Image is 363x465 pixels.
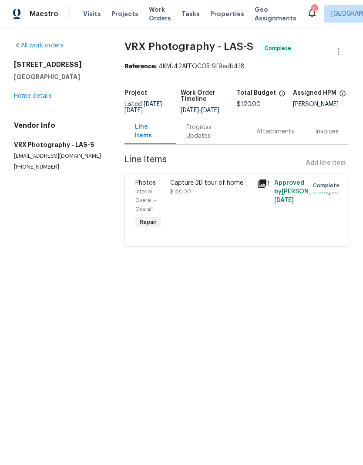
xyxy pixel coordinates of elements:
[135,180,156,186] span: Photos
[14,73,104,81] h5: [GEOGRAPHIC_DATA]
[181,11,200,17] span: Tasks
[124,62,349,71] div: 4KMJ42AEEQCG5-9f9edb4f8
[14,121,104,130] h4: Vendor Info
[136,218,160,226] span: Repair
[170,189,191,194] span: $120.00
[14,60,104,69] h2: [STREET_ADDRESS]
[274,197,294,203] span: [DATE]
[315,127,339,136] div: Invoices
[144,101,162,107] span: [DATE]
[210,10,244,18] span: Properties
[181,107,219,113] span: -
[30,10,58,18] span: Maestro
[111,10,138,18] span: Projects
[255,5,296,23] span: Geo Assignments
[135,123,165,140] div: Line Items
[293,90,336,96] h5: Assigned HPM
[124,101,164,113] span: Listed
[256,127,294,136] div: Attachments
[124,41,253,52] span: VRX Photography - LAS-S
[313,181,343,190] span: Complete
[170,179,252,187] div: Capture 3D tour of home
[265,44,295,53] span: Complete
[237,101,261,107] span: $120.00
[14,93,52,99] a: Home details
[311,5,317,14] div: 6
[274,180,339,203] span: Approved by [PERSON_NAME] on
[293,101,349,107] div: [PERSON_NAME]
[83,10,101,18] span: Visits
[124,90,147,96] h5: Project
[14,140,104,149] h5: VRX Photography - LAS-S
[181,107,199,113] span: [DATE]
[339,90,346,101] span: The hpm assigned to this work order.
[186,123,235,140] div: Progress Updates
[279,90,286,101] span: The total cost of line items that have been proposed by Opendoor. This sum includes line items th...
[124,107,143,113] span: [DATE]
[181,90,237,102] h5: Work Order Timeline
[149,5,171,23] span: Work Orders
[14,43,64,49] a: All work orders
[14,153,104,160] p: [EMAIL_ADDRESS][DOMAIN_NAME]
[124,155,302,171] span: Line Items
[14,163,104,171] p: [PHONE_NUMBER]
[201,107,219,113] span: [DATE]
[237,90,276,96] h5: Total Budget
[124,63,157,70] b: Reference:
[135,189,156,212] span: Interior Overall - Overall
[124,101,164,113] span: -
[257,179,269,189] div: 1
